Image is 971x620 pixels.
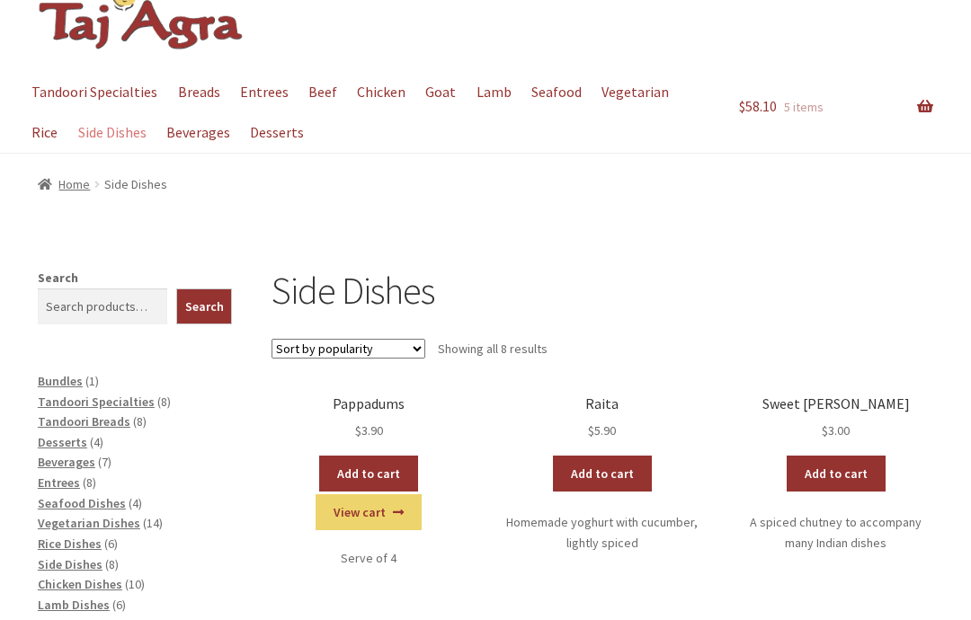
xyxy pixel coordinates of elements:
a: Goat [417,73,465,113]
a: Add to cart: “Raita” [553,456,652,492]
nav: Primary Navigation [38,73,699,154]
a: Bundles [38,374,83,390]
a: Beverages [38,455,95,471]
a: Desserts [241,113,312,154]
a: Vegetarian [592,73,677,113]
a: Add to cart: “Sweet Mango Chutney” [787,456,886,492]
span: $ [822,423,828,439]
p: Serve of 4 [272,549,467,570]
span: 58.10 [739,98,777,116]
p: Homemade yoghurt with cucumber, lightly spiced [505,513,700,554]
nav: breadcrumbs [38,175,933,196]
span: 1 [89,374,95,390]
span: 8 [86,475,93,492]
a: Tandoori Specialties [38,394,155,411]
h1: Side Dishes [272,269,933,314]
a: Side Dishes [38,557,102,573]
h2: Raita [505,396,700,413]
a: Sweet [PERSON_NAME] $3.00 [739,396,934,442]
span: / [90,175,103,196]
span: 6 [108,536,114,553]
span: 4 [94,435,100,451]
span: 4 [132,496,138,512]
input: Search products… [38,289,167,325]
a: Seafood [522,73,590,113]
select: Shop order [272,340,425,359]
a: Lamb [468,73,520,113]
a: Home [38,177,91,193]
a: Chicken [349,73,414,113]
a: Side Dishes [69,113,155,154]
p: A spiced chutney to accompany many Indian dishes [739,513,934,554]
span: 8 [137,414,143,430]
bdi: 3.00 [822,423,850,439]
span: 5 items [784,100,824,116]
a: Tandoori Breads [38,414,130,430]
bdi: 5.90 [588,423,616,439]
a: Entrees [38,475,80,492]
span: 6 [116,598,122,614]
button: Search [176,289,233,325]
h2: Sweet [PERSON_NAME] [739,396,934,413]
a: Chicken Dishes [38,577,122,593]
a: Pappadums $3.90 [272,396,467,442]
bdi: 3.90 [355,423,383,439]
a: Rice [23,113,67,154]
a: View cart [316,495,421,531]
span: $ [739,98,745,116]
a: Breads [169,73,228,113]
a: Desserts [38,435,87,451]
a: Entrees [231,73,297,113]
label: Search [38,270,78,287]
a: Lamb Dishes [38,598,110,614]
a: Add to cart: “Pappadums” [319,456,418,492]
span: 8 [109,557,115,573]
span: 8 [161,394,167,411]
a: Raita $5.90 [505,396,700,442]
a: Seafood Dishes [38,496,126,512]
span: 7 [102,455,108,471]
a: Beverages [157,113,238,154]
a: $58.10 5 items [739,73,934,143]
a: Rice Dishes [38,536,102,553]
span: 10 [129,577,141,593]
a: Vegetarian Dishes [38,516,140,532]
a: Tandoori Specialties [23,73,166,113]
span: 14 [147,516,159,532]
p: Showing all 8 results [438,335,548,364]
span: $ [355,423,361,439]
span: $ [588,423,594,439]
a: Beef [299,73,345,113]
h2: Pappadums [272,396,467,413]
